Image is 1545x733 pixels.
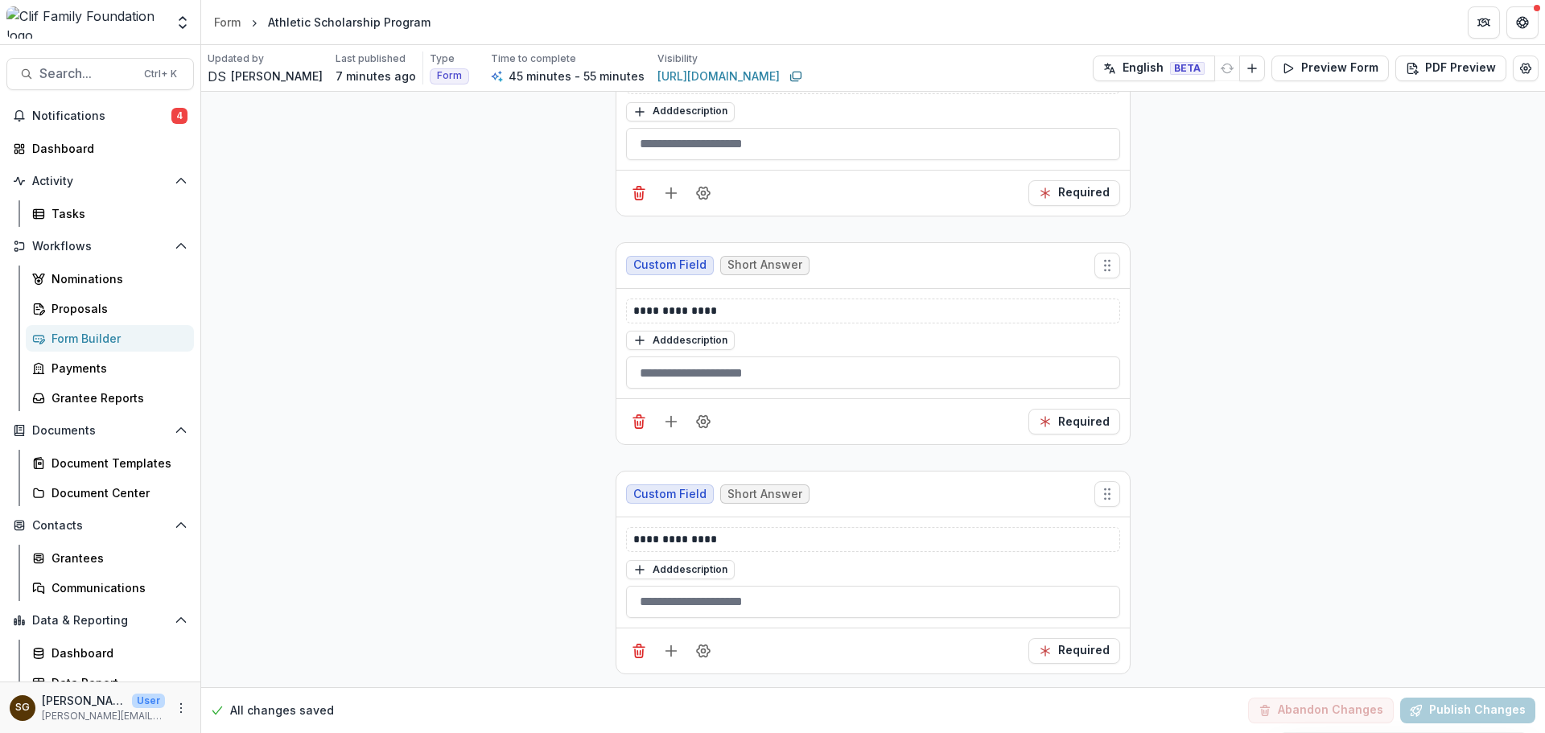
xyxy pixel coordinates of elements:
[657,51,698,66] p: Visibility
[26,480,194,506] a: Document Center
[6,135,194,162] a: Dashboard
[26,295,194,322] a: Proposals
[626,560,735,579] button: Adddescription
[633,258,707,272] span: Custom Field
[658,180,684,206] button: Add field
[1513,56,1539,81] button: Edit Form Settings
[6,58,194,90] button: Search...
[26,640,194,666] a: Dashboard
[437,70,462,81] span: Form
[214,14,241,31] div: Form
[39,66,134,81] span: Search...
[208,10,247,34] a: Form
[51,205,181,222] div: Tasks
[6,103,194,129] button: Notifications4
[6,418,194,443] button: Open Documents
[51,644,181,661] div: Dashboard
[208,51,264,66] p: Updated by
[32,140,181,157] div: Dashboard
[171,698,191,718] button: More
[26,266,194,292] a: Nominations
[6,6,165,39] img: Clif Family Foundation logo
[727,488,802,501] span: Short Answer
[231,68,323,84] p: [PERSON_NAME]
[1094,253,1120,278] button: Move field
[1214,56,1240,81] button: Refresh Translation
[26,385,194,411] a: Grantee Reports
[51,550,181,566] div: Grantees
[26,355,194,381] a: Payments
[42,692,126,709] p: [PERSON_NAME]
[690,638,716,664] button: Field Settings
[26,669,194,696] a: Data Report
[268,14,431,31] div: Athletic Scholarship Program
[51,360,181,377] div: Payments
[727,258,802,272] span: Short Answer
[32,175,168,188] span: Activity
[208,10,437,34] nav: breadcrumb
[32,109,171,123] span: Notifications
[786,67,805,86] button: Copy link
[1239,56,1265,81] button: Add Language
[51,389,181,406] div: Grantee Reports
[15,702,30,713] div: Sarah Grady
[626,180,652,206] button: Delete field
[230,702,334,719] p: All changes saved
[171,108,187,124] span: 4
[626,638,652,664] button: Delete field
[32,519,168,533] span: Contacts
[658,638,684,664] button: Add field
[26,200,194,227] a: Tasks
[1248,698,1394,723] button: Abandon Changes
[430,51,455,66] p: Type
[336,68,416,84] p: 7 minutes ago
[1028,180,1120,206] button: Required
[51,484,181,501] div: Document Center
[132,694,165,708] p: User
[1506,6,1539,39] button: Get Help
[32,424,168,438] span: Documents
[42,709,165,723] p: [PERSON_NAME][EMAIL_ADDRESS][DOMAIN_NAME]
[51,270,181,287] div: Nominations
[657,68,780,84] a: [URL][DOMAIN_NAME]
[690,409,716,434] button: Field Settings
[626,409,652,434] button: Delete field
[171,6,194,39] button: Open entity switcher
[1028,638,1120,664] button: Required
[6,233,194,259] button: Open Workflows
[1468,6,1500,39] button: Partners
[32,240,168,253] span: Workflows
[626,331,735,350] button: Adddescription
[51,579,181,596] div: Communications
[1395,56,1506,81] button: PDF Preview
[51,330,181,347] div: Form Builder
[658,409,684,434] button: Add field
[26,325,194,352] a: Form Builder
[1028,409,1120,434] button: Required
[690,180,716,206] button: Field Settings
[1093,56,1215,81] button: English BETA
[491,51,576,66] p: Time to complete
[6,607,194,633] button: Open Data & Reporting
[336,51,406,66] p: Last published
[51,455,181,472] div: Document Templates
[51,300,181,317] div: Proposals
[1271,56,1389,81] button: Preview Form
[1400,698,1535,723] button: Publish Changes
[32,614,168,628] span: Data & Reporting
[208,70,226,83] div: Dylan Seguin
[26,574,194,601] a: Communications
[26,450,194,476] a: Document Templates
[633,488,707,501] span: Custom Field
[141,65,180,83] div: Ctrl + K
[626,102,735,121] button: Adddescription
[26,545,194,571] a: Grantees
[6,513,194,538] button: Open Contacts
[51,674,181,691] div: Data Report
[6,168,194,194] button: Open Activity
[1094,481,1120,507] button: Move field
[509,68,645,84] p: 45 minutes - 55 minutes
